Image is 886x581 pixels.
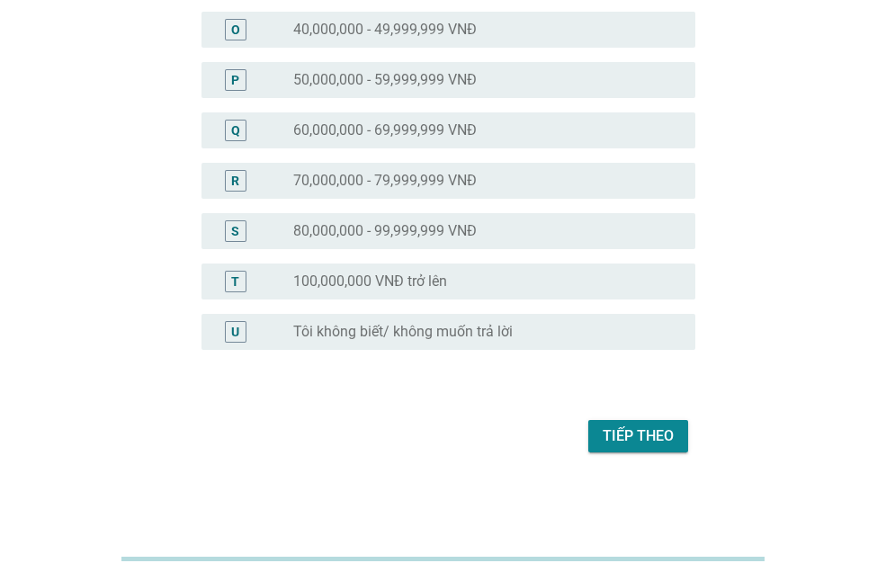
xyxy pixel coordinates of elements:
div: U [231,322,239,341]
label: 70,000,000 - 79,999,999 VNĐ [293,172,477,190]
label: 40,000,000 - 49,999,999 VNĐ [293,21,477,39]
div: S [231,221,239,240]
label: 80,000,000 - 99,999,999 VNĐ [293,222,477,240]
label: Tôi không biết/ không muốn trả lời [293,323,513,341]
div: R [231,171,239,190]
label: 60,000,000 - 69,999,999 VNĐ [293,121,477,139]
div: O [231,20,240,39]
button: Tiếp theo [588,420,688,452]
div: P [231,70,239,89]
div: Tiếp theo [603,425,674,447]
div: T [231,272,239,290]
label: 50,000,000 - 59,999,999 VNĐ [293,71,477,89]
div: Q [231,121,240,139]
label: 100,000,000 VNĐ trở lên [293,273,447,290]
